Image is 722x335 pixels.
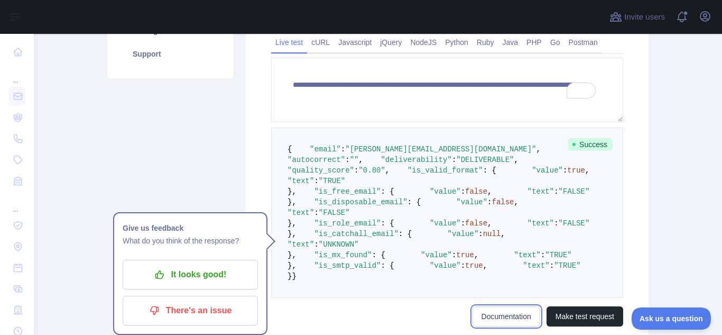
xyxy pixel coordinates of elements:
[632,307,711,330] iframe: Toggle Customer Support
[376,34,406,51] a: jQuery
[461,219,465,228] span: :
[381,219,394,228] span: : {
[292,272,296,280] span: }
[487,198,492,206] span: :
[522,34,546,51] a: PHP
[354,166,358,175] span: :
[288,177,314,185] span: "text"
[381,156,451,164] span: "deliverability"
[545,251,571,259] span: "TRUE"
[559,187,590,196] span: "FALSE"
[131,302,250,320] p: There's an issue
[123,296,258,325] button: There's an issue
[381,261,394,270] span: : {
[288,198,297,206] span: },
[358,166,385,175] span: "0.80"
[358,156,363,164] span: ,
[461,261,465,270] span: :
[310,145,341,153] span: "email"
[430,187,461,196] span: "value"
[483,261,487,270] span: ,
[492,198,514,206] span: false
[288,261,297,270] span: },
[408,198,421,206] span: : {
[408,166,483,175] span: "is_valid_format"
[487,219,492,228] span: ,
[483,166,496,175] span: : {
[399,230,412,238] span: : {
[541,251,545,259] span: :
[406,34,441,51] a: NodeJS
[334,34,376,51] a: Javascript
[319,177,345,185] span: "TRUE"
[131,266,250,284] p: It looks good!
[314,240,318,249] span: :
[319,209,350,217] span: "FALSE"
[474,251,478,259] span: ,
[288,230,297,238] span: },
[288,145,292,153] span: {
[554,187,558,196] span: :
[123,260,258,289] button: It looks good!
[567,166,585,175] span: true
[350,156,359,164] span: ""
[288,272,292,280] span: }
[123,222,258,234] h1: Give us feedback
[501,230,505,238] span: ,
[288,209,314,217] span: "text"
[345,156,349,164] span: :
[514,198,519,206] span: ,
[498,34,523,51] a: Java
[478,230,483,238] span: :
[456,251,474,259] span: true
[120,42,220,66] a: Support
[546,34,564,51] a: Go
[532,166,563,175] span: "value"
[385,166,390,175] span: ,
[288,166,354,175] span: "quality_score"
[441,34,473,51] a: Python
[461,187,465,196] span: :
[430,261,461,270] span: "value"
[473,34,498,51] a: Ruby
[314,261,381,270] span: "is_smtp_valid"
[568,138,613,151] span: Success
[514,156,519,164] span: ,
[483,230,501,238] span: null
[314,230,399,238] span: "is_catchall_email"
[314,187,381,196] span: "is_free_email"
[372,251,385,259] span: : {
[554,219,558,228] span: :
[456,198,487,206] span: "value"
[607,8,667,25] button: Invite users
[430,219,461,228] span: "value"
[452,156,456,164] span: :
[123,234,258,247] p: What do you think of the response?
[523,261,549,270] span: "text"
[559,219,590,228] span: "FALSE"
[527,219,554,228] span: "text"
[473,306,540,327] a: Documentation
[465,219,487,228] span: false
[288,187,297,196] span: },
[319,240,359,249] span: "UNKNOWN"
[288,156,345,164] span: "autocorrect"
[624,11,665,23] span: Invite users
[288,251,297,259] span: },
[421,251,452,259] span: "value"
[550,261,554,270] span: :
[564,34,602,51] a: Postman
[527,187,554,196] span: "text"
[8,64,25,85] div: ...
[547,306,623,327] button: Make test request
[271,34,307,51] a: Live test
[307,34,334,51] a: cURL
[465,261,483,270] span: true
[487,187,492,196] span: ,
[314,251,372,259] span: "is_mx_found"
[554,261,580,270] span: "TRUE"
[465,187,487,196] span: false
[585,166,589,175] span: ,
[8,193,25,214] div: ...
[536,145,541,153] span: ,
